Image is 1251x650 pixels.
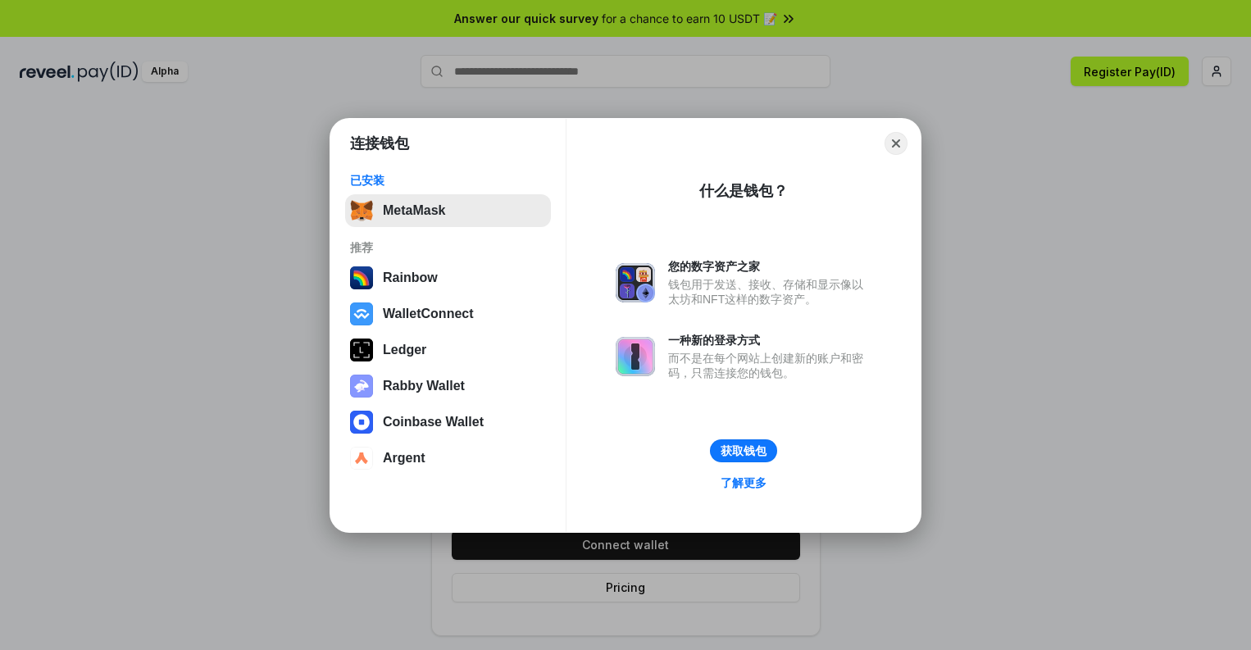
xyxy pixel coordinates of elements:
div: WalletConnect [383,307,474,321]
h1: 连接钱包 [350,134,409,153]
img: svg+xml,%3Csvg%20width%3D%2228%22%20height%3D%2228%22%20viewBox%3D%220%200%2028%2028%22%20fill%3D... [350,447,373,470]
button: Argent [345,442,551,475]
button: Rabby Wallet [345,370,551,402]
div: MetaMask [383,203,445,218]
div: Argent [383,451,425,466]
div: 已安装 [350,173,546,188]
div: Rainbow [383,270,438,285]
button: 获取钱包 [710,439,777,462]
div: 什么是钱包？ [699,181,788,201]
div: 而不是在每个网站上创建新的账户和密码，只需连接您的钱包。 [668,351,871,380]
button: Coinbase Wallet [345,406,551,439]
div: 您的数字资产之家 [668,259,871,274]
button: MetaMask [345,194,551,227]
img: svg+xml,%3Csvg%20xmlns%3D%22http%3A%2F%2Fwww.w3.org%2F2000%2Fsvg%22%20fill%3D%22none%22%20viewBox... [350,375,373,398]
button: WalletConnect [345,298,551,330]
button: Rainbow [345,261,551,294]
div: 钱包用于发送、接收、存储和显示像以太坊和NFT这样的数字资产。 [668,277,871,307]
img: svg+xml,%3Csvg%20xmlns%3D%22http%3A%2F%2Fwww.w3.org%2F2000%2Fsvg%22%20fill%3D%22none%22%20viewBox... [616,337,655,376]
div: 一种新的登录方式 [668,333,871,348]
button: Close [885,132,908,155]
div: 推荐 [350,240,546,255]
button: Ledger [345,334,551,366]
div: 了解更多 [721,475,767,490]
img: svg+xml,%3Csvg%20xmlns%3D%22http%3A%2F%2Fwww.w3.org%2F2000%2Fsvg%22%20fill%3D%22none%22%20viewBox... [616,263,655,302]
div: Ledger [383,343,426,357]
img: svg+xml,%3Csvg%20width%3D%22120%22%20height%3D%22120%22%20viewBox%3D%220%200%20120%20120%22%20fil... [350,266,373,289]
a: 了解更多 [711,472,776,493]
img: svg+xml,%3Csvg%20width%3D%2228%22%20height%3D%2228%22%20viewBox%3D%220%200%2028%2028%22%20fill%3D... [350,302,373,325]
img: svg+xml,%3Csvg%20xmlns%3D%22http%3A%2F%2Fwww.w3.org%2F2000%2Fsvg%22%20width%3D%2228%22%20height%3... [350,339,373,361]
div: Coinbase Wallet [383,415,484,430]
img: svg+xml,%3Csvg%20width%3D%2228%22%20height%3D%2228%22%20viewBox%3D%220%200%2028%2028%22%20fill%3D... [350,411,373,434]
div: Rabby Wallet [383,379,465,393]
div: 获取钱包 [721,443,767,458]
img: svg+xml,%3Csvg%20fill%3D%22none%22%20height%3D%2233%22%20viewBox%3D%220%200%2035%2033%22%20width%... [350,199,373,222]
